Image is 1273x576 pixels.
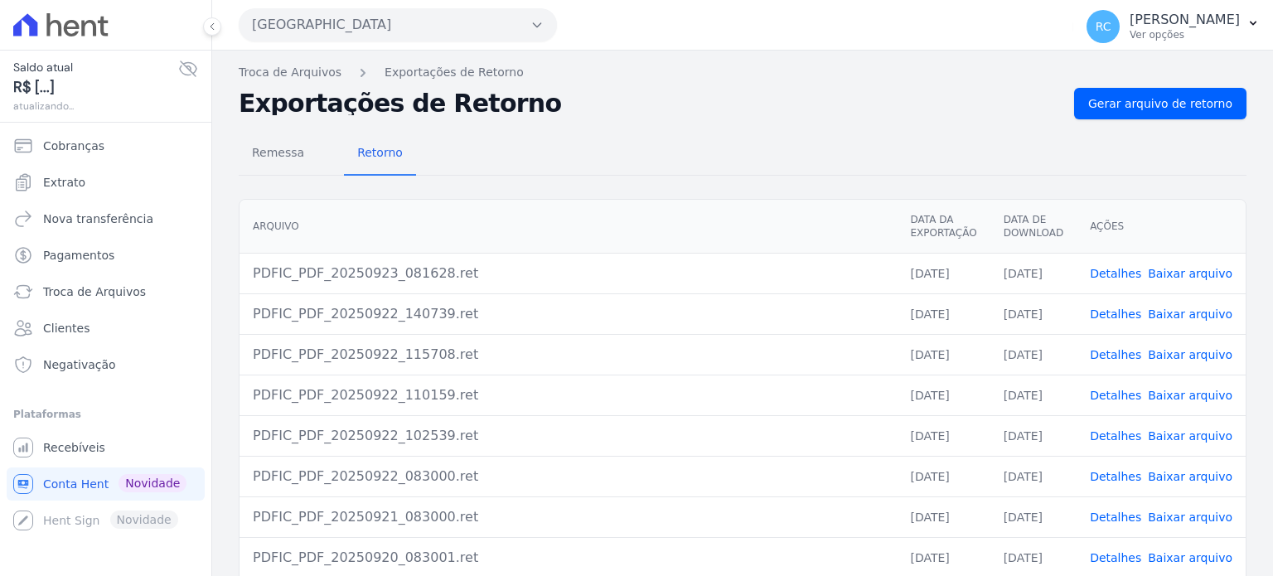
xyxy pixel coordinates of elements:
h2: Exportações de Retorno [239,92,1061,115]
span: Recebíveis [43,439,105,456]
button: RC [PERSON_NAME] Ver opções [1073,3,1273,50]
span: atualizando... [13,99,178,114]
td: [DATE] [990,456,1077,496]
td: [DATE] [897,456,990,496]
a: Baixar arquivo [1148,389,1232,402]
a: Detalhes [1090,307,1141,321]
div: PDFIC_PDF_20250923_081628.ret [253,264,883,283]
td: [DATE] [897,375,990,415]
div: PDFIC_PDF_20250922_102539.ret [253,426,883,446]
a: Baixar arquivo [1148,348,1232,361]
span: R$ [...] [13,76,178,99]
a: Detalhes [1090,429,1141,443]
td: [DATE] [990,253,1077,293]
a: Baixar arquivo [1148,470,1232,483]
td: [DATE] [897,293,990,334]
td: [DATE] [990,375,1077,415]
a: Recebíveis [7,431,205,464]
a: Negativação [7,348,205,381]
span: RC [1096,21,1111,32]
span: Nova transferência [43,211,153,227]
a: Detalhes [1090,551,1141,564]
a: Detalhes [1090,511,1141,524]
a: Baixar arquivo [1148,307,1232,321]
a: Detalhes [1090,470,1141,483]
th: Data da Exportação [897,200,990,254]
a: Cobranças [7,129,205,162]
a: Baixar arquivo [1148,429,1232,443]
td: [DATE] [990,334,1077,375]
span: Gerar arquivo de retorno [1088,95,1232,112]
nav: Sidebar [13,129,198,537]
div: PDFIC_PDF_20250922_115708.ret [253,345,883,365]
div: PDFIC_PDF_20250922_083000.ret [253,467,883,486]
a: Detalhes [1090,267,1141,280]
span: Remessa [242,136,314,169]
span: Cobranças [43,138,104,154]
button: [GEOGRAPHIC_DATA] [239,8,557,41]
a: Extrato [7,166,205,199]
span: Negativação [43,356,116,373]
div: PDFIC_PDF_20250920_083001.ret [253,548,883,568]
a: Clientes [7,312,205,345]
span: Troca de Arquivos [43,283,146,300]
a: Detalhes [1090,348,1141,361]
a: Retorno [344,133,416,176]
p: Ver opções [1130,28,1240,41]
a: Baixar arquivo [1148,551,1232,564]
div: PDFIC_PDF_20250922_110159.ret [253,385,883,405]
p: [PERSON_NAME] [1130,12,1240,28]
a: Gerar arquivo de retorno [1074,88,1246,119]
span: Pagamentos [43,247,114,264]
a: Exportações de Retorno [385,64,524,81]
span: Retorno [347,136,413,169]
a: Conta Hent Novidade [7,467,205,501]
a: Remessa [239,133,317,176]
a: Troca de Arquivos [239,64,341,81]
div: PDFIC_PDF_20250922_140739.ret [253,304,883,324]
td: [DATE] [897,415,990,456]
span: Clientes [43,320,90,336]
span: Conta Hent [43,476,109,492]
th: Arquivo [240,200,897,254]
td: [DATE] [990,293,1077,334]
a: Troca de Arquivos [7,275,205,308]
a: Baixar arquivo [1148,511,1232,524]
a: Pagamentos [7,239,205,272]
th: Ações [1077,200,1246,254]
span: Extrato [43,174,85,191]
nav: Breadcrumb [239,64,1246,81]
td: [DATE] [897,253,990,293]
td: [DATE] [897,334,990,375]
span: Novidade [119,474,186,492]
div: Plataformas [13,404,198,424]
a: Nova transferência [7,202,205,235]
td: [DATE] [897,496,990,537]
a: Baixar arquivo [1148,267,1232,280]
div: PDFIC_PDF_20250921_083000.ret [253,507,883,527]
span: Saldo atual [13,59,178,76]
a: Detalhes [1090,389,1141,402]
td: [DATE] [990,496,1077,537]
th: Data de Download [990,200,1077,254]
td: [DATE] [990,415,1077,456]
